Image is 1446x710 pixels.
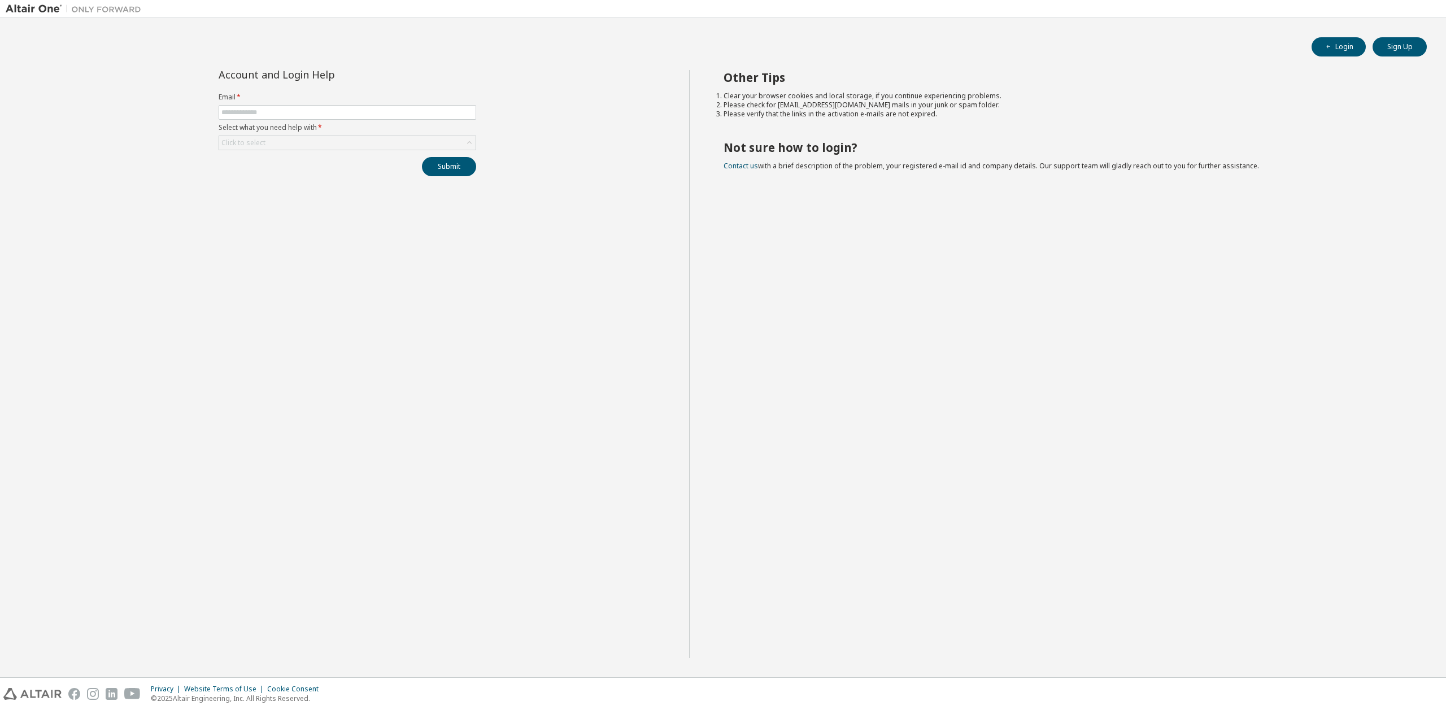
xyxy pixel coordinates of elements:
button: Login [1312,37,1366,56]
img: Altair One [6,3,147,15]
li: Clear your browser cookies and local storage, if you continue experiencing problems. [724,92,1407,101]
li: Please check for [EMAIL_ADDRESS][DOMAIN_NAME] mails in your junk or spam folder. [724,101,1407,110]
button: Sign Up [1373,37,1427,56]
div: Cookie Consent [267,685,325,694]
div: Account and Login Help [219,70,425,79]
img: instagram.svg [87,688,99,700]
button: Submit [422,157,476,176]
p: © 2025 Altair Engineering, Inc. All Rights Reserved. [151,694,325,703]
div: Click to select [219,136,476,150]
span: with a brief description of the problem, your registered e-mail id and company details. Our suppo... [724,161,1259,171]
h2: Not sure how to login? [724,140,1407,155]
img: altair_logo.svg [3,688,62,700]
li: Please verify that the links in the activation e-mails are not expired. [724,110,1407,119]
img: youtube.svg [124,688,141,700]
a: Contact us [724,161,758,171]
label: Select what you need help with [219,123,476,132]
img: facebook.svg [68,688,80,700]
h2: Other Tips [724,70,1407,85]
label: Email [219,93,476,102]
div: Website Terms of Use [184,685,267,694]
div: Privacy [151,685,184,694]
img: linkedin.svg [106,688,117,700]
div: Click to select [221,138,265,147]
